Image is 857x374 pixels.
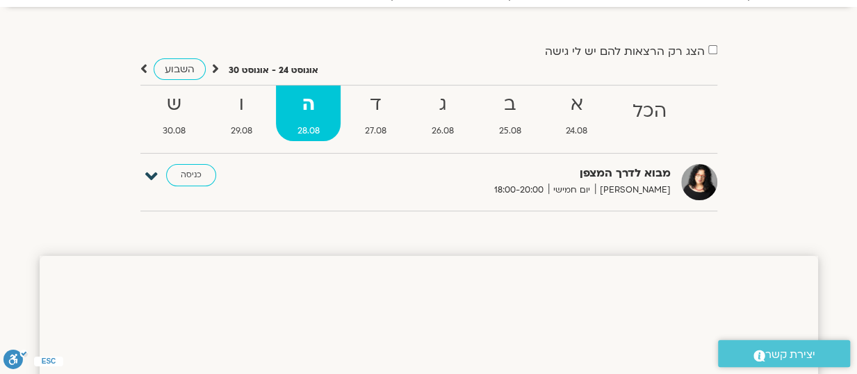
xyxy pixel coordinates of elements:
strong: ב [478,89,542,120]
strong: ו [209,89,273,120]
a: ג26.08 [410,86,475,141]
a: ב25.08 [478,86,542,141]
strong: ש [142,89,207,120]
span: יצירת קשר [765,345,815,364]
a: ש30.08 [142,86,207,141]
a: א24.08 [545,86,609,141]
span: השבוע [165,63,195,76]
span: 24.08 [545,124,609,138]
a: יצירת קשר [718,340,850,367]
span: 18:00-20:00 [489,183,548,197]
p: אוגוסט 24 - אוגוסט 30 [229,63,318,78]
a: ו29.08 [209,86,273,141]
strong: ד [343,89,407,120]
a: ה28.08 [276,86,341,141]
span: 27.08 [343,124,407,138]
label: הצג רק הרצאות להם יש לי גישה [545,45,705,58]
a: השבוע [154,58,206,80]
span: 29.08 [209,124,273,138]
span: יום חמישי [548,183,595,197]
a: ד27.08 [343,86,407,141]
strong: הכל [612,96,688,127]
strong: א [545,89,609,120]
span: 26.08 [410,124,475,138]
strong: ה [276,89,341,120]
span: 28.08 [276,124,341,138]
strong: ג [410,89,475,120]
span: 30.08 [142,124,207,138]
strong: מבוא לדרך המצפן [330,164,671,183]
a: הכל [612,86,688,141]
a: כניסה [166,164,216,186]
span: [PERSON_NAME] [595,183,671,197]
span: 25.08 [478,124,542,138]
